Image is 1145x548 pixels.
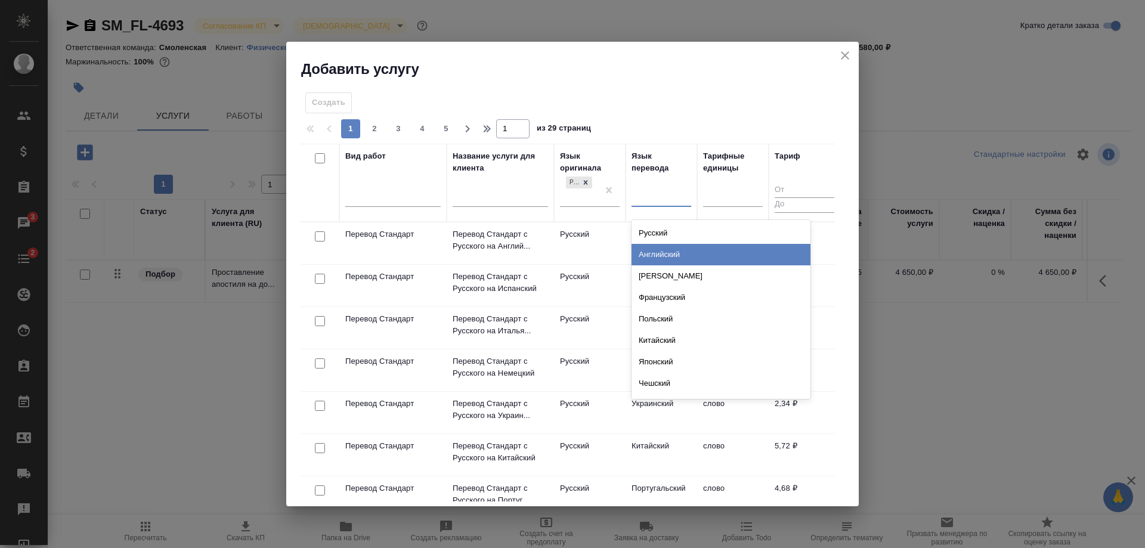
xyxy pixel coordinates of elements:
p: Перевод Стандарт [345,482,441,494]
td: 2,34 ₽ [769,392,840,434]
button: close [836,47,854,64]
td: Русский [554,222,626,264]
td: слово [697,476,769,518]
div: Тариф [775,150,800,162]
div: Тарифные единицы [703,150,763,174]
span: 3 [389,123,408,135]
td: слово [697,392,769,434]
p: Перевод Стандарт [345,440,441,452]
button: 5 [437,119,456,138]
td: Португальский [626,476,697,518]
td: Русский [554,476,626,518]
td: слово [697,434,769,476]
input: От [775,183,834,198]
h2: Добавить услугу [301,60,859,79]
p: Перевод Стандарт с Русского на Португ... [453,482,548,506]
div: Русский [566,177,579,189]
div: Название услуги для клиента [453,150,548,174]
p: Перевод Стандарт с Русского на Италья... [453,313,548,337]
td: [PERSON_NAME] [626,349,697,391]
div: [PERSON_NAME] [632,265,810,287]
td: Русский [554,349,626,391]
td: Испанский [626,265,697,306]
p: Перевод Стандарт [345,271,441,283]
div: Французский [632,287,810,308]
p: Перевод Стандарт [345,355,441,367]
button: 4 [413,119,432,138]
div: Язык перевода [632,150,691,174]
span: 4 [413,123,432,135]
div: Польский [632,308,810,330]
td: Русский [554,392,626,434]
td: Русский [554,265,626,306]
div: Чешский [632,373,810,394]
td: Английский [626,222,697,264]
p: Перевод Стандарт с Русского на Испанский [453,271,548,295]
div: Вид работ [345,150,386,162]
span: 5 [437,123,456,135]
p: Перевод Стандарт с Русского на Немецкий [453,355,548,379]
div: Сербский [632,394,810,416]
button: 2 [365,119,384,138]
td: Русский [554,307,626,349]
p: Перевод Стандарт с Русского на Англий... [453,228,548,252]
div: Русский [632,222,810,244]
p: Перевод Стандарт [345,313,441,325]
p: Перевод Стандарт с Русского на Китайский [453,440,548,464]
div: Японский [632,351,810,373]
div: Русский [565,175,593,190]
td: 5,72 ₽ [769,434,840,476]
p: Перевод Стандарт [345,398,441,410]
div: Английский [632,244,810,265]
button: 3 [389,119,408,138]
input: До [775,197,834,212]
div: Язык оригинала [560,150,620,174]
p: Перевод Стандарт с Русского на Украин... [453,398,548,422]
td: Русский [554,434,626,476]
td: Китайский [626,434,697,476]
td: Итальянский [626,307,697,349]
div: Китайский [632,330,810,351]
span: 2 [365,123,384,135]
span: из 29 страниц [537,121,591,138]
td: Украинский [626,392,697,434]
td: 4,68 ₽ [769,476,840,518]
p: Перевод Стандарт [345,228,441,240]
